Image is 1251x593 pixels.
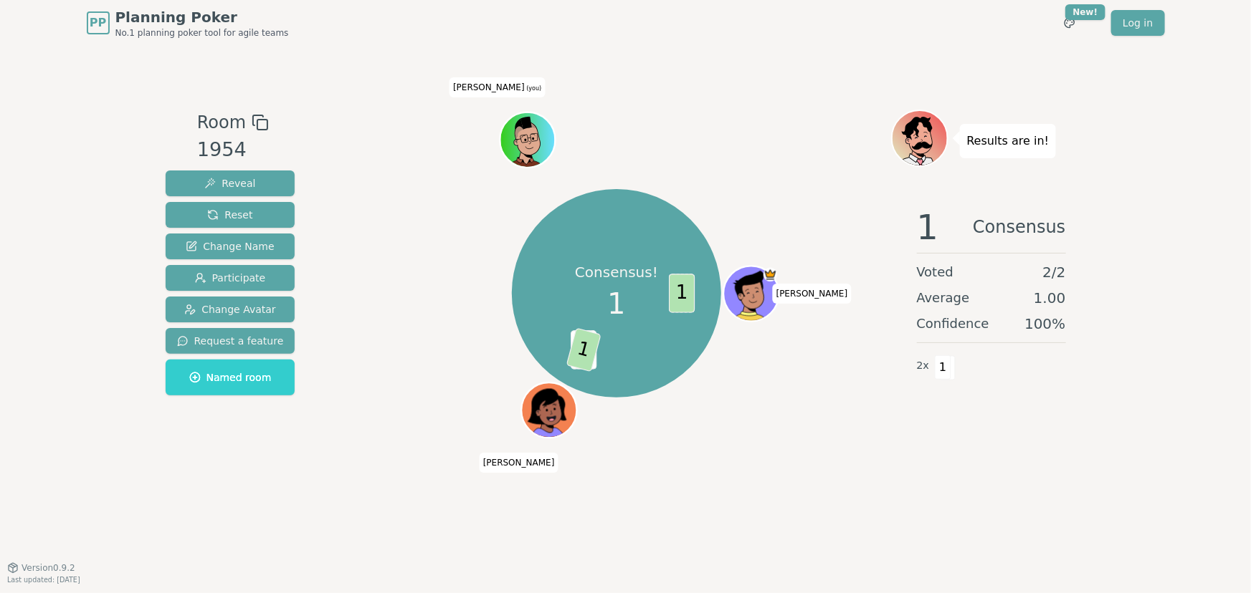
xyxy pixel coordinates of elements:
[1065,4,1106,20] div: New!
[1057,10,1083,36] button: New!
[607,282,625,325] span: 1
[197,135,269,165] div: 1954
[917,210,939,244] span: 1
[189,370,272,385] span: Named room
[967,131,1050,151] p: Results are in!
[764,267,777,281] span: Bruno S is the host
[184,302,276,317] span: Change Avatar
[166,233,295,259] button: Change Name
[973,210,1065,244] span: Consensus
[166,360,295,395] button: Named room
[166,296,295,322] button: Change Avatar
[197,110,246,135] span: Room
[177,334,284,348] span: Request a feature
[1111,10,1164,36] a: Log in
[449,77,545,97] span: Click to change your name
[166,265,295,291] button: Participate
[1034,288,1066,308] span: 1.00
[115,7,289,27] span: Planning Poker
[917,358,930,374] span: 2 x
[166,202,295,228] button: Reset
[90,14,106,32] span: PP
[1024,314,1065,334] span: 100 %
[935,355,951,380] span: 1
[186,239,274,254] span: Change Name
[87,7,289,39] a: PPPlanning PokerNo.1 planning poker tool for agile teams
[502,114,554,166] button: Click to change your avatar
[917,288,970,308] span: Average
[7,562,75,574] button: Version0.9.2
[525,85,542,92] span: (you)
[773,284,852,304] span: Click to change your name
[115,27,289,39] span: No.1 planning poker tool for agile teams
[7,576,80,584] span: Last updated: [DATE]
[204,176,255,191] span: Reveal
[22,562,75,574] span: Version 0.9.2
[166,328,295,354] button: Request a feature
[195,271,266,285] span: Participate
[917,314,989,334] span: Confidence
[480,453,558,473] span: Click to change your name
[166,170,295,196] button: Reveal
[207,208,252,222] span: Reset
[917,262,954,282] span: Voted
[1042,262,1065,282] span: 2 / 2
[566,328,601,372] span: 1
[669,274,695,312] span: 1
[575,262,658,282] p: Consensus!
